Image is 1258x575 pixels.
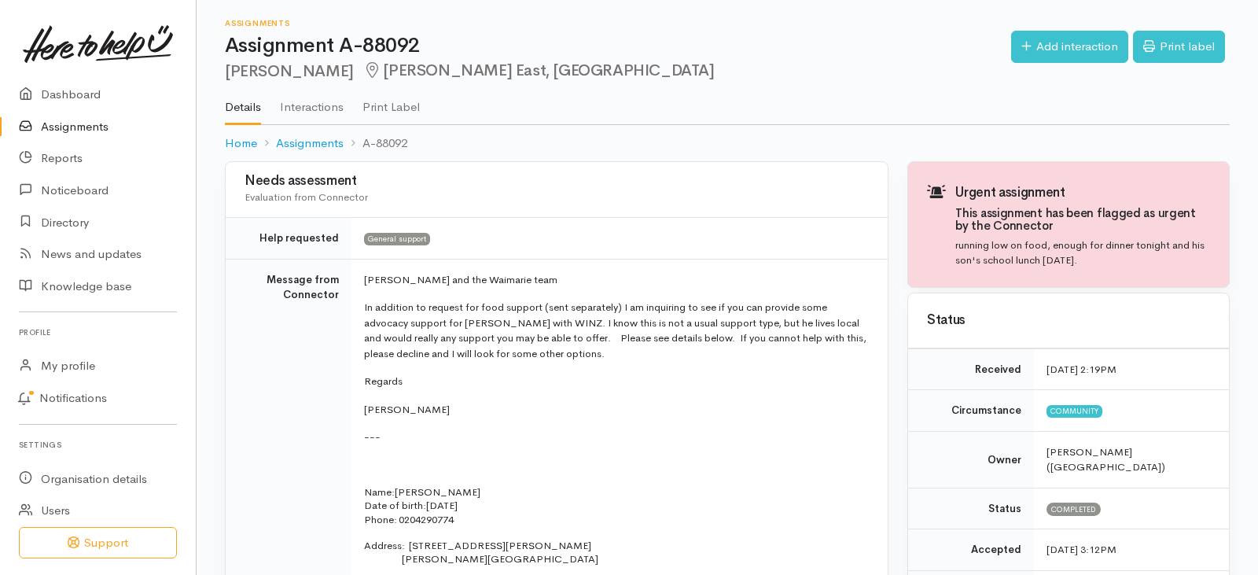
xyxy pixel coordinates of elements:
[908,529,1034,571] td: Accepted
[276,135,344,153] a: Assignments
[225,35,1011,57] h1: Assignment A-88092
[1133,31,1225,63] a: Print label
[1046,405,1102,418] span: Community
[245,174,869,189] h3: Needs assessment
[225,79,261,125] a: Details
[226,218,351,260] td: Help requested
[399,513,454,526] span: 0204290774
[402,552,598,566] span: [PERSON_NAME][GEOGRAPHIC_DATA]
[955,186,1210,201] h3: Urgent assignment
[363,61,715,80] span: [PERSON_NAME] East, [GEOGRAPHIC_DATA]
[395,485,480,499] span: [PERSON_NAME]
[1046,363,1116,376] time: [DATE] 2:19PM
[225,135,257,153] a: Home
[908,348,1034,390] td: Received
[364,513,397,526] span: Phone:
[1046,543,1116,556] time: [DATE] 3:12PM
[19,322,177,343] h6: Profile
[908,488,1034,529] td: Status
[955,207,1210,233] h4: This assignment has been flagged as urgent by the Connector
[225,125,1230,162] nav: breadcrumb
[364,272,869,288] p: [PERSON_NAME] and the Waimarie team
[364,539,869,552] p: [STREET_ADDRESS][PERSON_NAME]
[364,374,869,389] p: Regards
[1046,445,1165,474] span: [PERSON_NAME] ([GEOGRAPHIC_DATA])
[908,390,1034,432] td: Circumstance
[927,313,1210,328] h3: Status
[364,300,869,361] p: In addition to request for food support (sent separately) I am inquiring to see if you can provid...
[364,499,426,512] span: Date of birth:
[364,485,395,499] span: Name:
[364,233,430,245] span: General support
[280,79,344,123] a: Interactions
[1011,31,1128,63] a: Add interaction
[908,431,1034,488] td: Owner
[19,434,177,455] h6: Settings
[225,19,1011,28] h6: Assignments
[426,499,458,512] span: [DATE]
[344,135,407,153] li: A-88092
[364,402,869,418] p: [PERSON_NAME]
[362,79,420,123] a: Print Label
[955,238,1210,268] p: running low on food, enough for dinner tonight and his son's school lunch [DATE].
[225,62,1011,80] h2: [PERSON_NAME]
[19,527,177,559] button: Support
[245,190,368,204] span: Evaluation from Connector
[364,539,405,552] span: Address:
[1046,503,1101,515] span: Completed
[364,429,869,445] p: ---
